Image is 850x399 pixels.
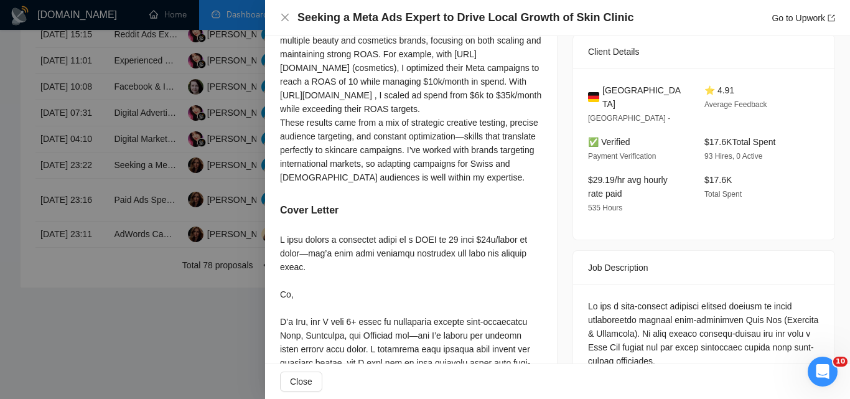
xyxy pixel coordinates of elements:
[588,251,820,284] div: Job Description
[588,114,670,123] span: [GEOGRAPHIC_DATA] -
[280,372,322,392] button: Close
[297,10,633,26] h4: Seeking a Meta Ads Expert to Drive Local Growth of Skin Clinic
[588,90,599,104] img: 🇩🇪
[280,12,290,23] button: Close
[704,175,732,185] span: $17.6K
[833,357,848,367] span: 10
[280,12,290,22] span: close
[280,203,339,218] h5: Cover Letter
[280,20,542,184] div: In the past few years, I’ve managed Meta [PERSON_NAME] for multiple beauty and cosmetics brands, ...
[290,375,312,388] span: Close
[772,13,835,23] a: Go to Upworkexport
[588,204,622,212] span: 535 Hours
[588,35,820,68] div: Client Details
[808,357,838,387] iframe: Intercom live chat
[704,100,767,109] span: Average Feedback
[588,137,630,147] span: ✅ Verified
[704,85,734,95] span: ⭐ 4.91
[704,190,742,199] span: Total Spent
[704,137,775,147] span: $17.6K Total Spent
[588,152,656,161] span: Payment Verification
[588,175,668,199] span: $29.19/hr avg hourly rate paid
[828,14,835,22] span: export
[704,152,762,161] span: 93 Hires, 0 Active
[602,83,684,111] span: [GEOGRAPHIC_DATA]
